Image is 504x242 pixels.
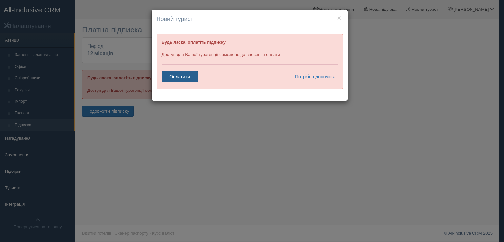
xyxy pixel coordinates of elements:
[337,14,341,21] button: ×
[162,71,198,82] a: Оплатити
[157,34,343,89] div: Доступ для Вашої турагенції обмежено до внесення оплати
[157,15,343,24] h4: Новий турист
[162,40,226,45] b: Будь ласка, оплатіть підписку
[291,71,336,82] a: Потрібна допомога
